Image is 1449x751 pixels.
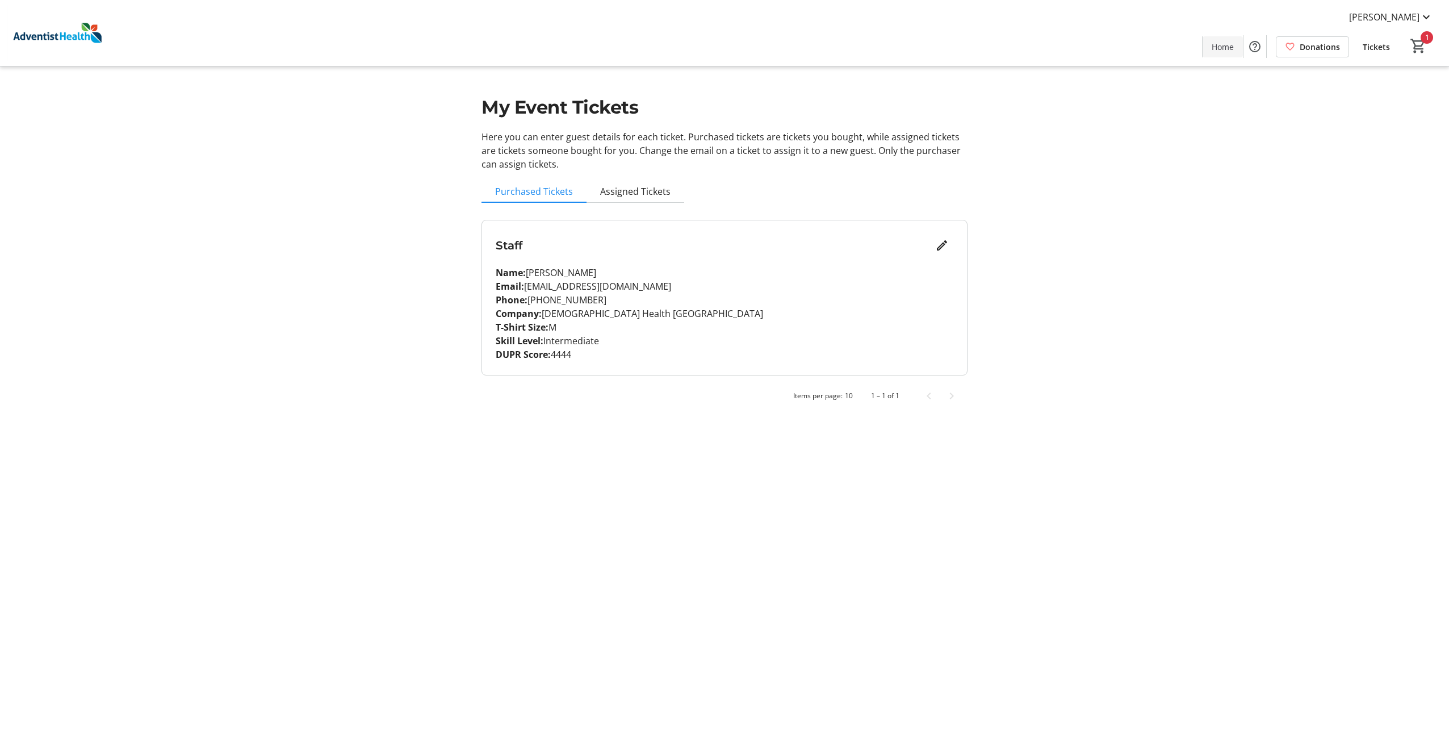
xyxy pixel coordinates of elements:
[496,279,953,293] p: [EMAIL_ADDRESS][DOMAIN_NAME]
[481,130,968,171] p: Here you can enter guest details for each ticket. Purchased tickets are tickets you bought, while...
[1203,36,1243,57] a: Home
[496,293,953,307] p: [PHONE_NUMBER]
[1276,36,1349,57] a: Donations
[7,5,108,61] img: Adventist Health's Logo
[496,266,526,279] strong: Name:
[496,320,953,334] p: M
[496,321,548,333] strong: T-Shirt Size:
[871,391,899,401] div: 1 – 1 of 1
[496,280,524,293] strong: Email:
[496,266,953,279] p: [PERSON_NAME]
[845,391,853,401] div: 10
[1349,10,1419,24] span: [PERSON_NAME]
[496,348,953,361] p: 4444
[496,307,542,320] strong: Company:
[600,187,671,196] span: Assigned Tickets
[496,348,551,361] strong: DUPR Score:
[1300,41,1340,53] span: Donations
[481,385,968,407] mat-paginator: Select page
[940,385,963,407] button: Next page
[481,94,968,121] h1: My Event Tickets
[1243,35,1266,58] button: Help
[496,334,953,348] p: Intermediate
[793,391,843,401] div: Items per page:
[1363,41,1390,53] span: Tickets
[1408,36,1429,56] button: Cart
[496,335,543,347] strong: Skill Level:
[496,294,527,306] strong: Phone:
[496,237,931,254] h3: Staff
[496,307,953,320] p: [DEMOGRAPHIC_DATA] Health [GEOGRAPHIC_DATA]
[1340,8,1442,26] button: [PERSON_NAME]
[918,385,940,407] button: Previous page
[1354,36,1399,57] a: Tickets
[1212,41,1234,53] span: Home
[931,234,953,257] button: Edit
[495,187,573,196] span: Purchased Tickets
